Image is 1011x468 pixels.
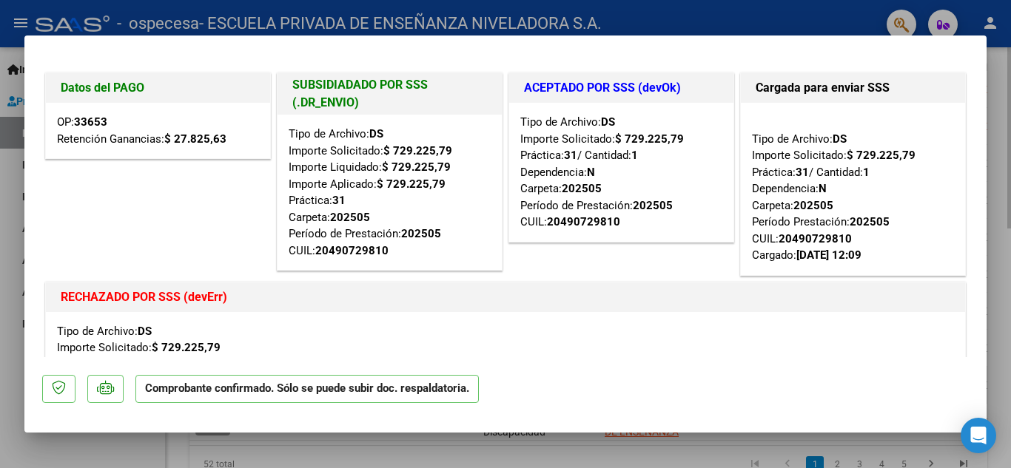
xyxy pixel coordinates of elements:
[377,177,446,191] strong: $ 729.225,79
[524,79,719,97] h1: ACEPTADO POR SSS (devOk)
[961,418,996,453] div: Open Intercom Messenger
[847,149,916,162] strong: $ 729.225,79
[819,182,827,195] strong: N
[61,288,950,306] h1: RECHAZADO POR SSS (devErr)
[383,144,452,157] strong: $ 729.225,79
[369,127,383,140] strong: DS
[289,126,491,259] div: Tipo de Archivo: Importe Solicitado: Importe Liquidado: Importe Aplicado: Práctica: Carpeta: Perí...
[756,79,950,97] h1: Cargada para enviar SSS
[135,375,479,404] p: Comprobante confirmado. Sólo se puede subir doc. respaldatoria.
[520,114,722,231] div: Tipo de Archivo: Importe Solicitado: Práctica: / Cantidad: Dependencia: Carpeta: Período de Prest...
[57,323,954,456] div: Tipo de Archivo: Importe Solicitado: Práctica: / Cantidad: Dependencia: Carpeta: Período de Prest...
[547,214,620,231] div: 20490729810
[615,132,684,146] strong: $ 729.225,79
[752,114,954,264] div: Tipo de Archivo: Importe Solicitado: Práctica: / Cantidad: Dependencia: Carpeta: Período Prestaci...
[152,341,221,354] strong: $ 729.225,79
[292,76,487,112] h1: SUBSIDIADADO POR SSS (.DR_ENVIO)
[315,243,389,260] div: 20490729810
[779,231,852,248] div: 20490729810
[57,115,107,129] span: OP:
[401,227,441,240] strong: 202505
[382,160,451,174] strong: $ 729.225,79
[74,115,107,129] strong: 33653
[164,132,226,146] strong: $ 27.825,63
[564,149,577,162] strong: 31
[850,215,890,228] strong: 202505
[332,194,346,207] strong: 31
[631,149,638,162] strong: 1
[796,248,861,262] strong: [DATE] 12:09
[330,211,370,224] strong: 202505
[57,132,226,146] span: Retención Ganancias:
[138,325,152,338] strong: DS
[833,132,847,146] strong: DS
[863,166,870,179] strong: 1
[587,166,595,179] strong: N
[61,79,255,97] h1: Datos del PAGO
[562,182,602,195] strong: 202505
[601,115,615,129] strong: DS
[793,199,833,212] strong: 202505
[633,199,673,212] strong: 202505
[796,166,809,179] strong: 31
